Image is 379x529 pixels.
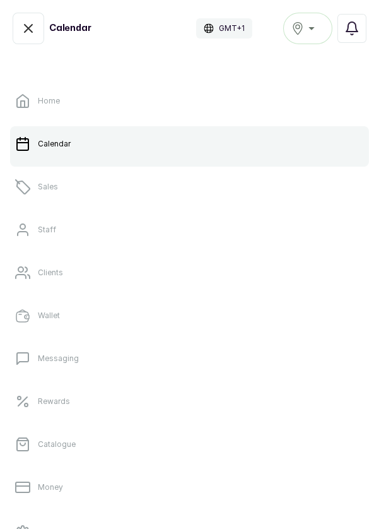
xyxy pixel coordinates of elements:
p: Messaging [38,354,79,364]
a: Messaging [10,341,369,376]
a: Money [10,470,369,505]
a: Sales [10,169,369,205]
a: Rewards [10,384,369,419]
p: GMT+1 [219,23,245,33]
p: Home [38,96,60,106]
a: Clients [10,255,369,290]
a: Staff [10,212,369,247]
a: Calendar [10,126,369,162]
p: Calendar [38,139,71,149]
a: Home [10,83,369,119]
h1: Calendar [49,22,91,35]
a: Wallet [10,298,369,333]
a: Catalogue [10,427,369,462]
p: Catalogue [38,439,76,449]
p: Staff [38,225,56,235]
p: Clients [38,268,63,278]
p: Rewards [38,396,70,407]
p: Sales [38,182,58,192]
p: Money [38,482,63,492]
p: Wallet [38,311,60,321]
